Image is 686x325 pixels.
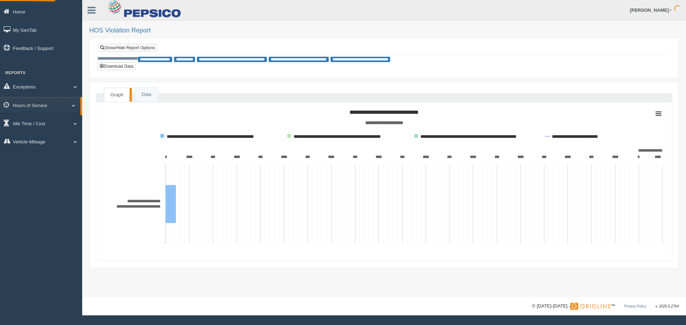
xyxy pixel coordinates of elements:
[104,88,130,102] a: Graph
[624,304,646,308] a: Privacy Policy
[135,87,158,102] a: Data
[98,44,157,52] a: Show/Hide Report Options
[89,27,679,34] h2: HOS Violation Report
[532,303,679,310] div: © [DATE]-[DATE] - ™
[656,304,679,308] span: v. 2025.5.2764
[570,303,611,310] img: Gridline
[98,62,135,70] button: Download Data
